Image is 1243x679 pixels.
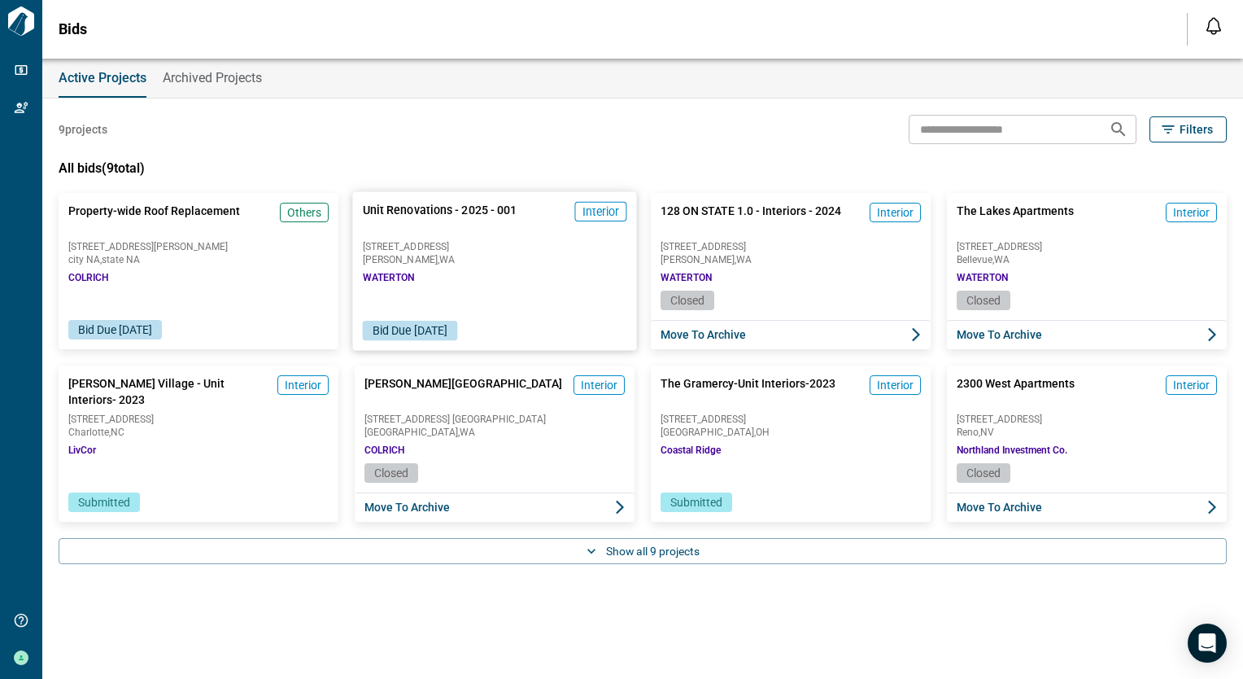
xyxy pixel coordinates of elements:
span: Bid Due [DATE] [373,324,447,337]
span: Coastal Ridge [661,444,721,457]
span: Interior [877,204,914,221]
span: [STREET_ADDRESS] [363,241,627,251]
span: WATERTON [363,271,415,284]
span: 128 ON STATE 1.0 - Interiors - 2024 [661,203,841,235]
span: Bids [59,21,87,37]
span: [STREET_ADDRESS] [957,242,1217,252]
button: Move to Archive [651,320,931,349]
span: Others [287,204,321,221]
span: Interior [581,377,617,393]
span: 9 projects [59,121,107,138]
span: Move to Archive [364,499,450,515]
span: Closed [374,467,408,480]
span: Move to Archive [957,326,1042,343]
span: All bids ( 9 total) [59,160,145,176]
span: 2300 West Apartments [957,375,1075,408]
span: Interior [877,377,914,393]
span: Filters [1180,121,1213,138]
span: WATERTON [957,271,1008,284]
span: [PERSON_NAME] Village - Unit Interiors- 2023 [68,375,271,408]
span: city NA , state NA [68,255,329,265]
span: Bid Due [DATE] [78,323,152,336]
span: [PERSON_NAME] , WA [661,255,921,265]
span: COLRICH [68,271,109,284]
span: [STREET_ADDRESS][PERSON_NAME] [68,242,329,252]
div: Open Intercom Messenger [1188,624,1227,663]
span: [STREET_ADDRESS] [661,414,921,424]
span: Bellevue , WA [957,255,1217,265]
button: Search projects [1102,113,1135,146]
span: Reno , NV [957,427,1217,437]
span: Interior [582,204,620,220]
span: [STREET_ADDRESS] [957,414,1217,424]
span: Submitted [670,496,722,509]
span: Unit Renovations - 2025 - 001 [363,202,517,235]
button: Move to Archive [947,493,1227,522]
span: Charlotte , NC [68,427,329,437]
span: COLRICH [364,444,405,457]
span: Interior [1173,204,1210,221]
span: Interior [285,377,321,393]
button: Show all 9 projects [59,538,1227,564]
span: Northland Investment Co. [957,444,1067,457]
span: [STREET_ADDRESS] [661,242,921,252]
span: The Gramercy-Unit Interiors-2023 [661,375,835,408]
span: [PERSON_NAME][GEOGRAPHIC_DATA] [364,375,562,408]
button: Open notification feed [1201,13,1227,39]
div: base tabs [42,59,1243,98]
span: LivCor [68,444,96,457]
span: The Lakes Apartments [957,203,1074,235]
button: Move to Archive [947,320,1227,349]
span: Move to Archive [661,326,746,343]
span: Archived Projects [163,70,262,86]
button: Filters [1149,116,1227,142]
span: [GEOGRAPHIC_DATA] , OH [661,427,921,437]
span: [GEOGRAPHIC_DATA] , WA [364,427,625,437]
span: Interior [1173,377,1210,393]
span: WATERTON [661,271,712,284]
span: [STREET_ADDRESS] [GEOGRAPHIC_DATA] [364,414,625,424]
span: Property-wide Roof Replacement [68,203,240,235]
button: Move to Archive [355,493,635,522]
span: Closed [966,467,1001,480]
span: Active Projects [59,70,146,86]
span: [PERSON_NAME] , WA [363,255,627,265]
span: Closed [966,294,1001,307]
span: Move to Archive [957,499,1042,515]
span: Submitted [78,496,130,509]
span: [STREET_ADDRESS] [68,414,329,424]
span: Closed [670,294,704,307]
